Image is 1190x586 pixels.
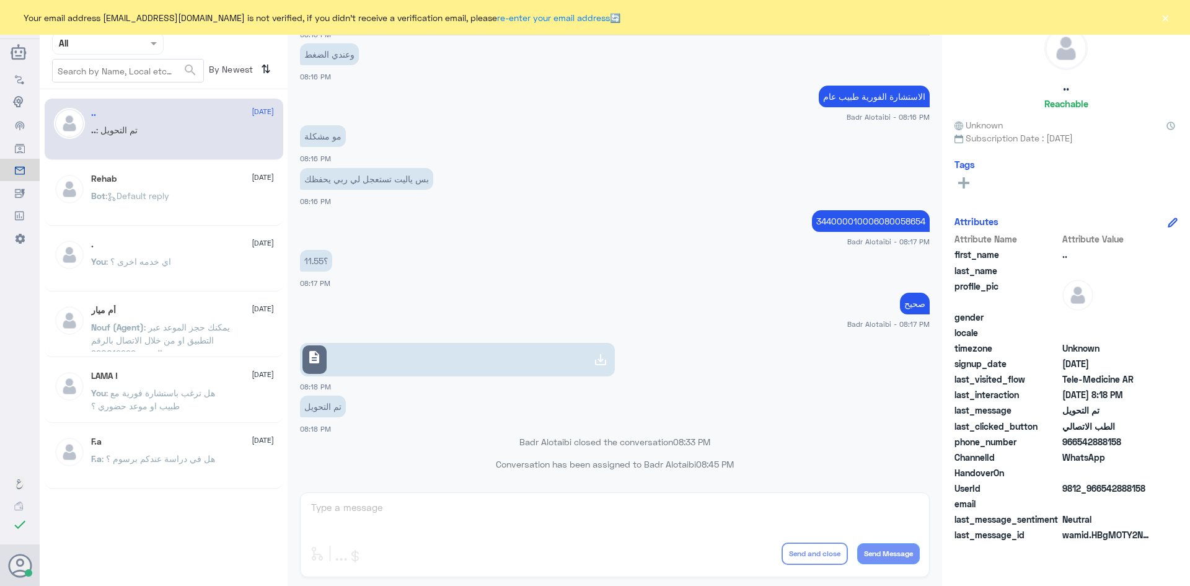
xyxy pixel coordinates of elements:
[1062,482,1152,495] span: 9812_966542888158
[1062,280,1093,311] img: defaultAdmin.png
[252,303,274,314] span: [DATE]
[91,256,106,267] span: You
[102,453,215,464] span: : هل في دراسة عندكم برسوم ؟
[54,371,85,402] img: defaultAdmin.png
[300,154,331,162] span: 08:16 PM
[300,43,359,65] p: 2/8/2025, 8:16 PM
[54,108,85,139] img: defaultAdmin.png
[1044,98,1088,109] h6: Reachable
[1063,79,1069,94] h5: ..
[91,371,118,381] h5: LAMA !
[54,305,85,336] img: defaultAdmin.png
[307,350,322,365] span: description
[91,174,117,184] h5: Rehab
[300,458,930,471] p: Conversation has been assigned to Badr Alotaibi
[954,404,1060,417] span: last_message
[900,293,930,314] p: 2/8/2025, 8:17 PM
[1062,311,1152,324] span: null
[847,112,930,122] span: Badr Alotaibi - 08:16 PM
[91,322,230,358] span: : يمكنك حجز الموعد عبر التطبيق او من خلال الاتصال بالرقم الموحد 920012222
[954,466,1060,479] span: HandoverOn
[696,459,734,469] span: 08:45 PM
[1062,388,1152,401] span: 2025-08-02T17:18:58.518Z
[1062,373,1152,386] span: Tele-Medicine AR
[8,554,32,577] button: Avatar
[954,388,1060,401] span: last_interaction
[91,388,106,398] span: You
[954,435,1060,448] span: phone_number
[91,437,102,447] h5: F.a
[1062,326,1152,339] span: null
[857,543,920,564] button: Send Message
[54,174,85,205] img: defaultAdmin.png
[782,543,848,565] button: Send and close
[300,125,346,147] p: 2/8/2025, 8:16 PM
[1062,357,1152,370] span: 2025-08-02T17:01:03.804Z
[954,497,1060,510] span: email
[300,425,331,433] span: 08:18 PM
[497,12,610,23] a: re-enter your email address
[1062,528,1152,541] span: wamid.HBgMOTY2NTQyODg4MTU4FQIAEhggOUNEODcyRUU2RkUwNUIyNjUxNUYyRjk1QUJFN0E3N0YA
[300,30,331,38] span: 08:15 PM
[252,369,274,380] span: [DATE]
[1062,420,1152,433] span: الطب الاتصالي
[1062,233,1152,246] span: Attribute Value
[300,343,615,376] a: description
[252,172,274,183] span: [DATE]
[252,238,274,249] span: [DATE]
[300,435,930,448] p: Badr Alotaibi closed the conversation
[954,513,1060,526] span: last_message_sentiment
[300,383,331,391] span: 08:18 PM
[300,396,346,417] p: 2/8/2025, 8:18 PM
[1062,513,1152,526] span: 0
[91,388,215,411] span: : هل ترغب باستشارة فورية مع طبيب او موعد حضوري ؟
[96,125,138,135] span: : تم التحويل
[1062,342,1152,355] span: Unknown
[300,168,433,190] p: 2/8/2025, 8:16 PM
[1062,404,1152,417] span: تم التحويل
[819,86,930,107] p: 2/8/2025, 8:16 PM
[954,131,1178,144] span: Subscription Date : [DATE]
[812,210,930,232] p: 2/8/2025, 8:17 PM
[954,342,1060,355] span: timezone
[954,357,1060,370] span: signup_date
[54,437,85,468] img: defaultAdmin.png
[183,60,198,81] button: search
[261,59,271,79] i: ⇅
[954,159,975,170] h6: Tags
[300,73,331,81] span: 08:16 PM
[12,517,27,532] i: check
[954,233,1060,246] span: Attribute Name
[954,451,1060,464] span: ChannelId
[252,106,274,117] span: [DATE]
[847,319,930,329] span: Badr Alotaibi - 08:17 PM
[105,190,169,201] span: : Default reply
[300,197,331,205] span: 08:16 PM
[106,256,171,267] span: : اي خدمه اخرى ؟
[91,125,96,135] span: ..
[954,326,1060,339] span: locale
[91,453,102,464] span: F.a
[954,264,1060,277] span: last_name
[91,305,116,316] h5: أم ميار
[954,280,1060,308] span: profile_pic
[1062,466,1152,479] span: null
[954,528,1060,541] span: last_message_id
[300,250,332,272] p: 2/8/2025, 8:17 PM
[1045,27,1087,69] img: defaultAdmin.png
[204,59,256,84] span: By Newest
[91,239,94,250] h5: .
[954,118,1003,131] span: Unknown
[53,60,203,82] input: Search by Name, Local etc…
[91,108,96,118] h5: ..
[673,437,710,447] span: 08:33 PM
[954,482,1060,495] span: UserId
[954,248,1060,261] span: first_name
[1159,11,1171,24] button: ×
[1062,451,1152,464] span: 2
[91,322,144,332] span: Nouf (Agent)
[1062,497,1152,510] span: null
[1062,248,1152,261] span: ..
[954,216,998,227] h6: Attributes
[252,435,274,446] span: [DATE]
